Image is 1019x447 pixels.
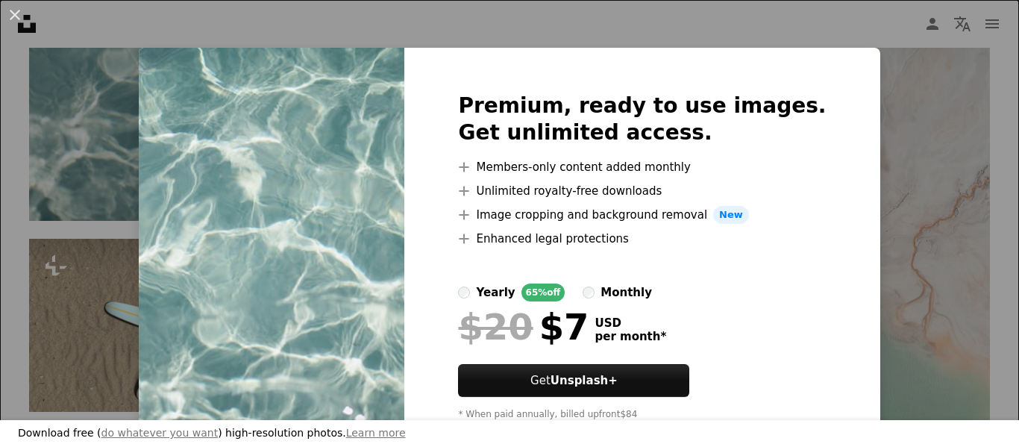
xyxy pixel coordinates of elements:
[458,182,826,200] li: Unlimited royalty-free downloads
[458,158,826,176] li: Members-only content added monthly
[18,426,406,441] h3: Download free ( ) high-resolution photos.
[458,93,826,146] h2: Premium, ready to use images. Get unlimited access.
[521,284,565,301] div: 65% off
[458,307,589,346] div: $7
[458,364,689,397] button: GetUnsplash+
[601,284,652,301] div: monthly
[595,330,666,343] span: per month *
[346,427,406,439] a: Learn more
[476,284,515,301] div: yearly
[458,409,826,433] div: * When paid annually, billed upfront $84 Taxes where applicable. Renews automatically. Cancel any...
[458,230,826,248] li: Enhanced legal protections
[583,287,595,298] input: monthly
[595,316,666,330] span: USD
[458,307,533,346] span: $20
[551,374,618,387] strong: Unsplash+
[458,206,826,224] li: Image cropping and background removal
[101,427,219,439] a: do whatever you want
[713,206,749,224] span: New
[458,287,470,298] input: yearly65%off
